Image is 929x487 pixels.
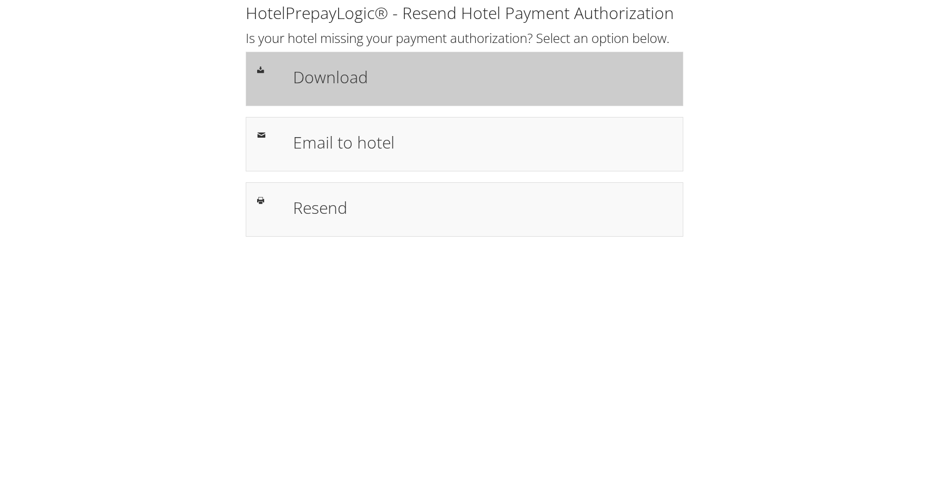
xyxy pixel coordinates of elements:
h1: Download [293,65,671,89]
a: Email to hotel [246,117,683,171]
a: Resend [246,182,683,237]
h1: Resend [293,195,671,220]
a: Download [246,52,683,106]
h1: Email to hotel [293,130,671,155]
h2: Is your hotel missing your payment authorization? Select an option below. [246,29,683,47]
h1: HotelPrepayLogic® - Resend Hotel Payment Authorization [246,2,683,24]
